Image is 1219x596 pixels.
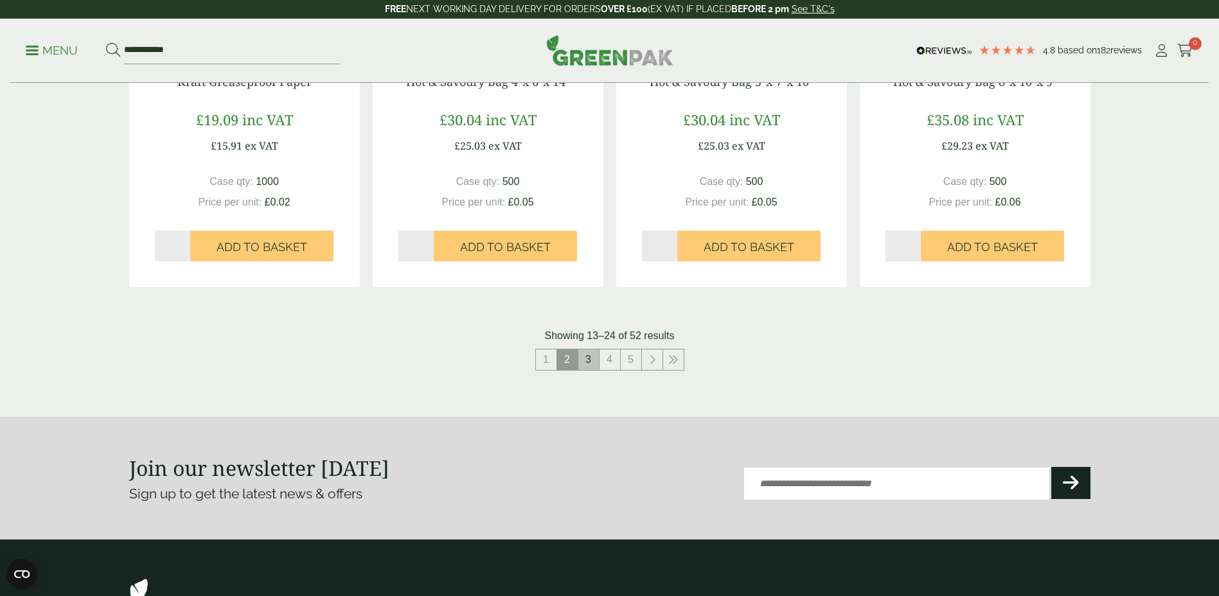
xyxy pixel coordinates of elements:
[683,110,725,129] span: £30.04
[242,110,293,129] span: inc VAT
[973,110,1024,129] span: inc VAT
[454,139,486,153] span: £25.03
[621,349,641,370] a: 5
[211,139,242,153] span: £15.91
[129,484,562,504] p: Sign up to get the latest news & offers
[456,176,500,187] span: Case qty:
[209,176,253,187] span: Case qty:
[1177,44,1193,57] i: Cart
[990,176,1007,187] span: 500
[1189,37,1202,50] span: 0
[503,176,520,187] span: 500
[600,349,620,370] a: 4
[677,231,821,261] button: Add to Basket
[746,176,763,187] span: 500
[927,110,969,129] span: £35.08
[1097,45,1110,55] span: 182
[979,44,1037,56] div: 4.79 Stars
[941,139,973,153] span: £29.23
[943,176,987,187] span: Case qty:
[265,197,290,207] span: £0.02
[1043,45,1058,55] span: 4.8
[196,110,238,129] span: £19.09
[732,139,765,153] span: ex VAT
[486,110,537,129] span: inc VAT
[245,139,278,153] span: ex VAT
[545,328,675,344] p: Showing 13–24 of 52 results
[546,35,673,66] img: GreenPak Supplies
[385,4,406,14] strong: FREE
[1177,41,1193,60] a: 0
[698,139,729,153] span: £25.03
[488,139,522,153] span: ex VAT
[460,240,551,254] span: Add to Basket
[536,349,556,370] a: 1
[1058,45,1097,55] span: Based on
[752,197,778,207] span: £0.05
[731,4,789,14] strong: BEFORE 2 pm
[434,231,577,261] button: Add to Basket
[6,559,37,590] button: Open CMP widget
[256,176,279,187] span: 1000
[441,197,505,207] span: Price per unit:
[947,240,1038,254] span: Add to Basket
[26,43,78,58] p: Menu
[557,349,578,370] span: 2
[1110,45,1142,55] span: reviews
[601,4,648,14] strong: OVER £100
[440,110,482,129] span: £30.04
[929,197,992,207] span: Price per unit:
[975,139,1009,153] span: ex VAT
[700,176,743,187] span: Case qty:
[916,46,972,55] img: REVIEWS.io
[1153,44,1170,57] i: My Account
[198,197,262,207] span: Price per unit:
[129,454,389,482] strong: Join our newsletter [DATE]
[921,231,1064,261] button: Add to Basket
[190,231,334,261] button: Add to Basket
[704,240,794,254] span: Add to Basket
[729,110,780,129] span: inc VAT
[578,349,599,370] a: 3
[685,197,749,207] span: Price per unit:
[217,240,307,254] span: Add to Basket
[26,43,78,56] a: Menu
[995,197,1021,207] span: £0.06
[508,197,534,207] span: £0.05
[792,4,835,14] a: See T&C's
